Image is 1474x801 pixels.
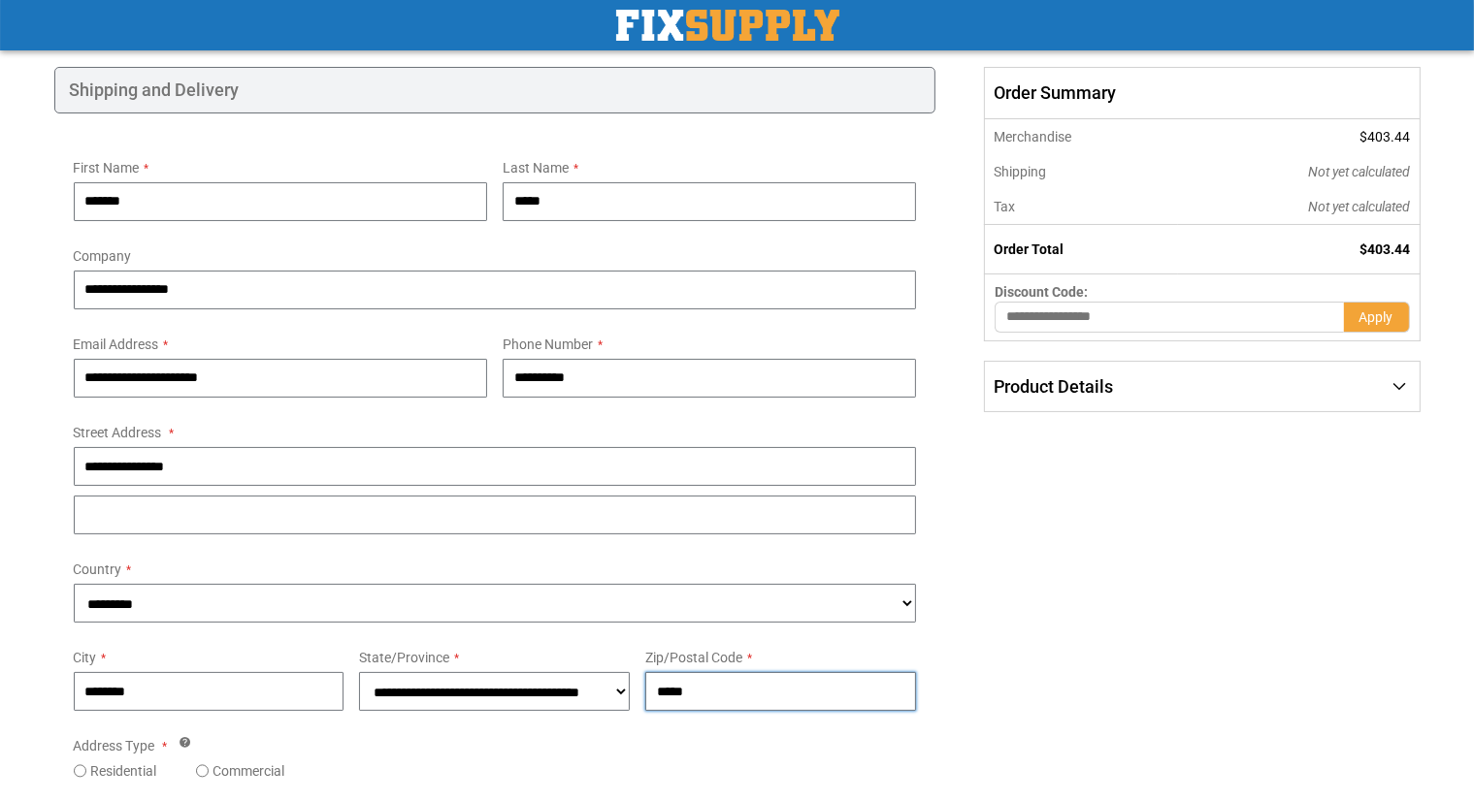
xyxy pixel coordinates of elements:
[994,164,1046,179] span: Shipping
[359,650,449,665] span: State/Province
[1360,241,1411,257] span: $403.44
[1309,199,1411,214] span: Not yet calculated
[995,284,1088,300] span: Discount Code:
[213,761,285,781] label: Commercial
[1359,309,1393,325] span: Apply
[74,160,140,176] span: First Name
[74,561,122,577] span: Country
[616,10,839,41] a: store logo
[984,67,1420,119] span: Order Summary
[1360,129,1411,144] span: $403.44
[616,10,839,41] img: Fix Industrial Supply
[74,248,132,264] span: Company
[985,119,1178,154] th: Merchandise
[994,376,1113,397] span: Product Details
[503,336,593,352] span: Phone Number
[74,650,97,665] span: City
[74,738,155,753] span: Address Type
[503,160,569,176] span: Last Name
[74,336,159,352] span: Email Address
[985,189,1178,225] th: Tax
[1344,302,1410,333] button: Apply
[54,67,936,113] div: Shipping and Delivery
[994,241,1064,257] strong: Order Total
[1309,164,1411,179] span: Not yet calculated
[91,761,157,781] label: Residential
[74,425,162,440] span: Street Address
[645,650,742,665] span: Zip/Postal Code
